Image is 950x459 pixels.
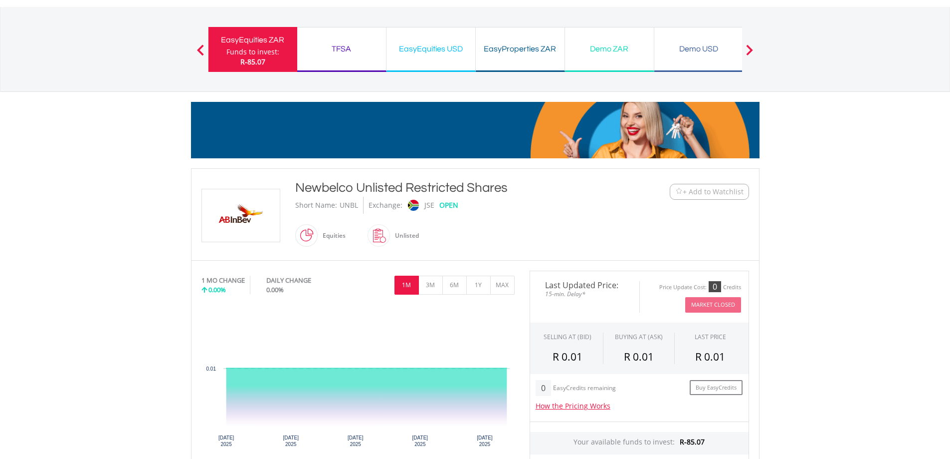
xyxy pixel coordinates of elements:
[670,184,749,200] button: Watchlist + Add to Watchlist
[201,304,515,454] div: Chart. Highcharts interactive chart.
[392,42,469,56] div: EasyEquities USD
[407,200,418,211] img: jse.png
[390,224,419,248] div: Unlisted
[442,276,467,295] button: 6M
[318,224,346,248] div: Equities
[695,350,725,364] span: R 0.01
[571,42,648,56] div: Demo ZAR
[675,188,683,195] img: Watchlist
[538,281,632,289] span: Last Updated Price:
[695,333,726,341] div: LAST PRICE
[295,197,337,214] div: Short Name:
[369,197,402,214] div: Exchange:
[266,285,284,294] span: 0.00%
[624,350,654,364] span: R 0.01
[201,304,515,454] svg: Interactive chart
[536,380,551,396] div: 0
[615,333,663,341] span: BUYING AT (ASK)
[538,289,632,299] span: 15-min. Delay*
[201,276,245,285] div: 1 MO CHANGE
[240,57,265,66] span: R-85.07
[683,187,744,197] span: + Add to Watchlist
[412,435,428,447] text: [DATE] 2025
[477,435,493,447] text: [DATE] 2025
[536,401,610,411] a: How the Pricing Works
[439,197,458,214] div: OPEN
[206,366,216,372] text: 0.01
[191,102,760,158] img: EasyMortage Promotion Banner
[266,276,345,285] div: DAILY CHANGE
[348,435,364,447] text: [DATE] 2025
[418,276,443,295] button: 3M
[424,197,434,214] div: JSE
[544,333,591,341] div: SELLING AT (BID)
[303,42,380,56] div: TFSA
[203,189,278,242] img: EQU.ZA.UNBL.png
[190,49,210,59] button: Previous
[553,385,616,393] div: EasyCredits remaining
[340,197,358,214] div: UNBL
[226,47,279,57] div: Funds to invest:
[394,276,419,295] button: 1M
[740,49,760,59] button: Next
[295,179,608,197] div: Newbelco Unlisted Restricted Shares
[659,284,707,291] div: Price Update Cost:
[482,42,559,56] div: EasyProperties ZAR
[214,33,291,47] div: EasyEquities ZAR
[466,276,491,295] button: 1Y
[723,284,741,291] div: Credits
[490,276,515,295] button: MAX
[709,281,721,292] div: 0
[680,437,705,447] span: R-85.07
[218,435,234,447] text: [DATE] 2025
[283,435,299,447] text: [DATE] 2025
[685,297,741,313] button: Market Closed
[690,380,743,396] a: Buy EasyCredits
[208,285,226,294] span: 0.00%
[660,42,737,56] div: Demo USD
[553,350,582,364] span: R 0.01
[530,432,749,455] div: Your available funds to invest:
